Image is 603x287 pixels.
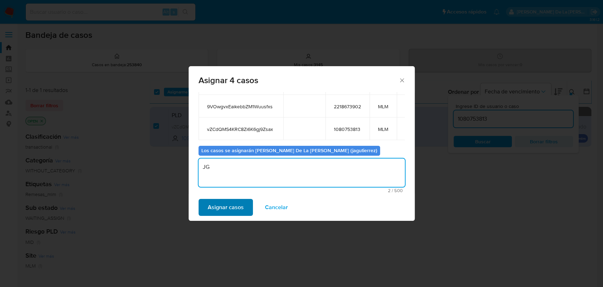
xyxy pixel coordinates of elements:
[199,76,399,85] span: Asignar 4 casos
[199,199,253,216] button: Asignar casos
[334,126,361,132] span: 1080753813
[207,126,275,132] span: vZCdQMS4KRC8Zi6K6gj9Zsax
[201,188,403,193] span: Máximo 500 caracteres
[265,200,288,215] span: Cancelar
[398,77,405,83] button: Cerrar ventana
[334,103,361,110] span: 2218673902
[256,199,297,216] button: Cancelar
[378,126,388,132] span: MLM
[378,103,388,110] span: MLM
[208,200,244,215] span: Asignar casos
[201,147,377,154] b: Los casos se asignarán [PERSON_NAME] De La [PERSON_NAME] (jagutierrez)
[207,103,275,110] span: 9VOwgvxEaikebbZM1Wuusfxs
[189,66,415,221] div: assign-modal
[199,159,405,187] textarea: JG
